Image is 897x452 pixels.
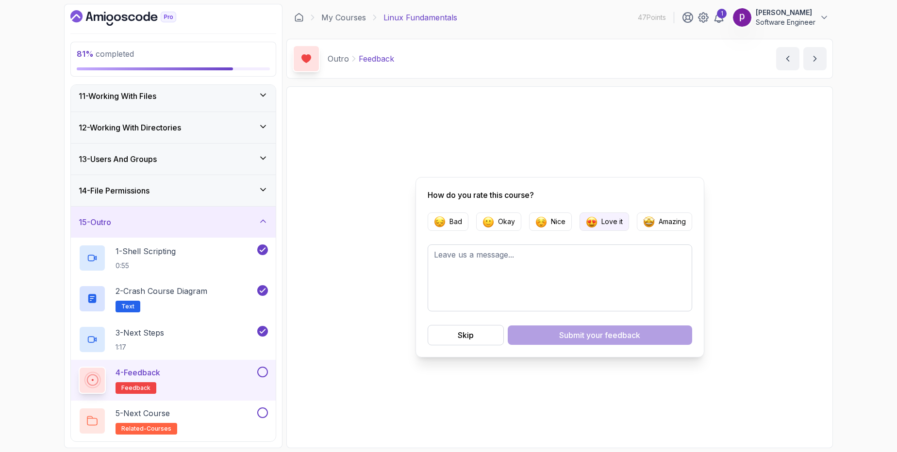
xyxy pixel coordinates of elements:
[638,13,666,22] p: 47 Points
[498,217,515,226] p: Okay
[482,216,494,227] img: Feedback Emojie
[70,10,199,26] a: Dashboard
[79,285,268,312] button: 2-Crash Course DiagramText
[383,12,457,23] p: Linux Fundamentals
[713,12,725,23] a: 1
[428,189,692,201] p: How do you rate this course?
[71,175,276,206] button: 14-File Permissions
[434,216,446,227] img: Feedback Emojie
[328,53,349,65] p: Outro
[71,144,276,175] button: 13-Users And Groups
[643,216,655,227] img: Feedback Emojie
[79,244,268,272] button: 1-Shell Scripting0:55
[359,53,394,65] p: Feedback
[803,47,827,70] button: next content
[121,303,134,310] span: Text
[116,261,176,271] p: 0:55
[116,367,160,378] p: 4 - Feedback
[79,407,268,435] button: 5-Next Courserelated-courses
[71,81,276,112] button: 11-Working With Files
[756,17,815,27] p: Software Engineer
[116,245,176,257] p: 1 - Shell Scripting
[551,217,565,226] p: Nice
[508,325,692,345] button: Submit your feedback
[116,285,207,297] p: 2 - Crash Course Diagram
[71,207,276,238] button: 15-Outro
[116,342,164,352] p: 1:17
[121,384,150,392] span: feedback
[79,122,181,133] h3: 12 - Working With Directories
[756,8,815,17] p: [PERSON_NAME]
[79,216,111,228] h3: 15 - Outro
[535,216,547,227] img: Feedback Emojie
[586,329,640,341] span: your feedback
[71,112,276,143] button: 12-Working With Directories
[449,217,462,226] p: Bad
[294,13,304,22] a: Dashboard
[79,90,156,102] h3: 11 - Working With Files
[458,329,474,341] div: Skip
[717,9,727,18] div: 1
[428,212,468,231] button: Feedback EmojieBad
[586,216,598,227] img: Feedback Emojie
[529,212,572,231] button: Feedback EmojieNice
[77,49,134,59] span: completed
[733,8,751,27] img: user profile image
[77,49,94,59] span: 81 %
[79,185,149,196] h3: 14 - File Permissions
[121,425,171,433] span: related-courses
[732,8,829,27] button: user profile image[PERSON_NAME]Software Engineer
[116,407,170,419] p: 5 - Next Course
[559,329,640,341] div: Submit
[580,212,629,231] button: Feedback EmojieLove it
[476,212,521,231] button: Feedback EmojieOkay
[776,47,799,70] button: previous content
[321,12,366,23] a: My Courses
[79,326,268,353] button: 3-Next Steps1:17
[79,153,157,165] h3: 13 - Users And Groups
[601,217,623,226] p: Love it
[116,327,164,339] p: 3 - Next Steps
[79,367,268,394] button: 4-Feedbackfeedback
[637,212,692,231] button: Feedback EmojieAmazing
[428,325,504,345] button: Skip
[659,217,686,226] p: Amazing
